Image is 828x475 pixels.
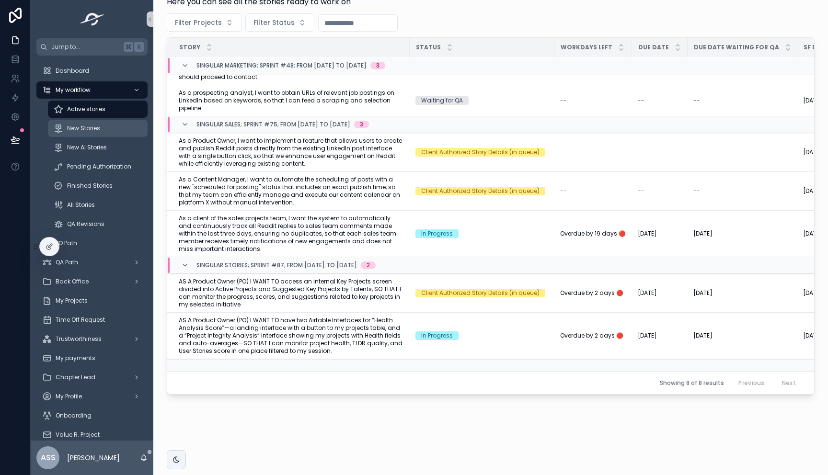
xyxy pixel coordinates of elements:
[803,332,822,339] span: [DATE]
[415,289,549,297] a: Client Authorized Story Details (in queue)
[560,148,626,156] a: --
[48,139,148,156] a: New AI Stories
[48,158,148,175] a: Pending Authorization
[36,350,148,367] a: My payments
[67,105,105,113] span: Active stories
[56,239,77,247] span: PO Path
[48,177,148,194] a: Finished Stories
[48,120,148,137] a: New Stories
[638,332,682,339] a: [DATE]
[245,13,314,32] button: Select Button
[36,38,148,56] button: Jump to...K
[36,254,148,271] a: QA Path
[135,43,143,51] span: K
[179,317,404,355] a: AS A Product Owner (PO) I WANT TO have two Airtable Interfaces for “Health Analysis Score”—a land...
[561,44,612,51] span: Workdays Left
[67,182,113,190] span: Finished Stories
[77,11,107,27] img: App logo
[638,187,644,195] span: --
[638,97,644,104] span: --
[421,229,453,238] div: In Progress
[56,412,92,419] span: Onboarding
[67,163,131,170] span: Pending Authorization
[421,331,453,340] div: In Progress
[693,230,713,237] span: [DATE]
[415,148,549,157] a: Client Authorized Story Details (in queue)
[48,101,148,118] a: Active stories
[638,332,657,339] span: [DATE]
[367,261,370,269] div: 2
[693,230,792,237] a: [DATE]
[36,426,148,443] a: Value R. Project
[56,67,89,75] span: Dashboard
[421,148,540,157] div: Client Authorized Story Details (in queue)
[803,97,822,104] span: [DATE]
[560,187,567,195] span: --
[415,187,549,195] a: Client Authorized Story Details (in queue)
[51,43,120,51] span: Jump to...
[56,278,89,285] span: Back Office
[660,379,724,387] span: Showing 8 of 8 results
[415,229,549,238] a: In Progress
[415,331,549,340] a: In Progress
[179,176,404,206] a: As a Content Manager, I want to automate the scheduling of posts with a new "scheduled for postin...
[167,13,241,32] button: Select Button
[179,137,404,168] a: As a Product Owner, I want to implement a feature that allows users to create and publish Reddit ...
[56,297,88,305] span: My Projects
[56,431,100,439] span: Value R. Project
[56,373,95,381] span: Chapter Lead
[560,230,626,237] span: Overdue by 19 days 🔴
[803,187,822,195] span: [DATE]
[56,354,95,362] span: My payments
[67,220,104,228] span: QA Revisions
[560,289,623,297] span: Overdue by 2 days 🔴
[196,62,367,69] span: Singular Marketing; Sprint #48; From [DATE] to [DATE]
[638,230,682,237] a: [DATE]
[693,148,700,156] span: --
[179,89,404,112] span: As a prospecting analyst, I want to obtain URLs of relevant job postings on LinkedIn based on key...
[560,332,626,339] a: Overdue by 2 days 🔴
[36,330,148,348] a: Trustworthiness
[36,311,148,328] a: Time Off Request
[694,44,779,51] span: Due Date Waiting for QA
[196,121,350,128] span: Singular Sales; Sprint #75; From [DATE] to [DATE]
[36,81,148,99] a: My workflow
[693,187,700,195] span: --
[253,18,295,27] span: Filter Status
[36,388,148,405] a: My Profile
[560,289,626,297] a: Overdue by 2 days 🔴
[421,289,540,297] div: Client Authorized Story Details (in queue)
[560,332,623,339] span: Overdue by 2 days 🔴
[36,62,148,79] a: Dashboard
[360,121,363,128] div: 3
[638,289,657,297] span: [DATE]
[638,148,644,156] span: --
[67,201,95,209] span: All Stories
[36,235,148,252] a: PO Path
[638,97,682,104] a: --
[36,369,148,386] a: Chapter Lead
[560,97,567,104] span: --
[803,289,822,297] span: [DATE]
[560,97,626,104] a: --
[376,62,379,69] div: 3
[175,18,222,27] span: Filter Projects
[415,96,549,105] a: Waiting for QA
[67,124,100,132] span: New Stories
[421,96,463,105] div: Waiting for QA
[56,316,105,324] span: Time Off Request
[56,335,102,343] span: Trustworthiness
[560,148,567,156] span: --
[693,97,792,104] a: --
[179,215,404,253] a: As a client of the sales projects team, I want the system to automatically and continuously track...
[693,332,713,339] span: [DATE]
[638,44,669,51] span: Due Date
[179,278,404,308] a: AS A Product Owner (PO) I WANT TO access an internal Key Projects screen divided into Active Proj...
[41,452,56,464] span: ASS
[803,230,822,237] span: [DATE]
[67,453,120,463] p: [PERSON_NAME]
